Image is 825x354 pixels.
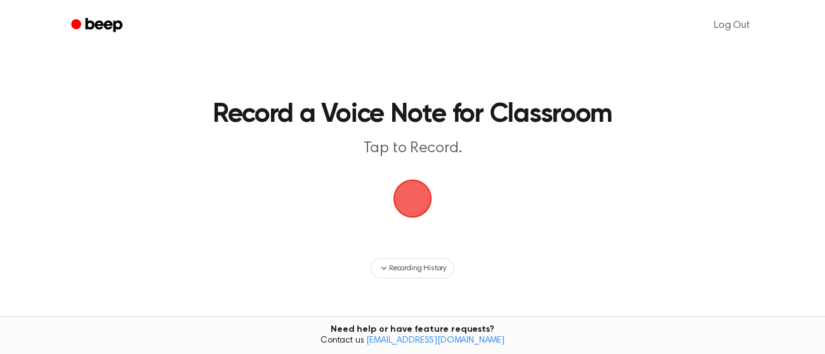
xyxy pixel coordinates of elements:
button: Recording History [371,258,454,279]
a: Beep [62,13,134,38]
img: Beep Logo [393,180,432,218]
a: Log Out [701,10,763,41]
p: Tap to Record. [169,138,656,159]
a: [EMAIL_ADDRESS][DOMAIN_NAME] [366,336,505,345]
span: Contact us [8,336,817,347]
span: Recording History [389,263,446,274]
h1: Record a Voice Note for Classroom [137,102,688,128]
